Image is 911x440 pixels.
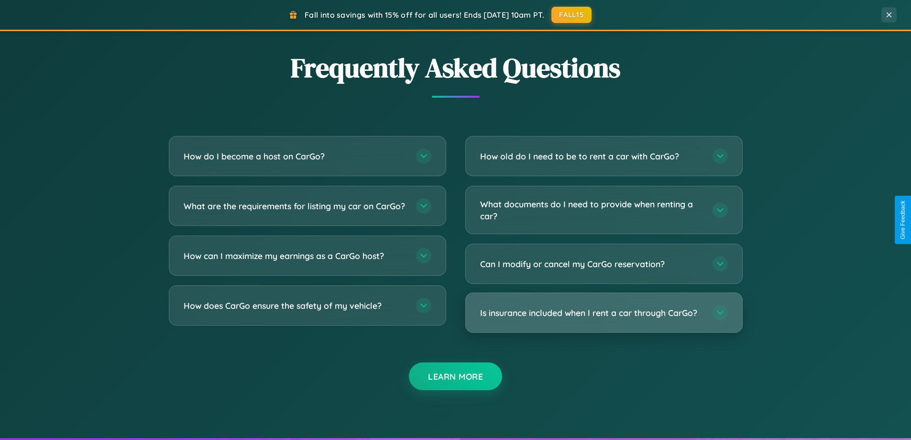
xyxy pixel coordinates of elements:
span: Fall into savings with 15% off for all users! Ends [DATE] 10am PT. [305,10,544,20]
h3: Is insurance included when I rent a car through CarGo? [480,307,703,319]
h3: How does CarGo ensure the safety of my vehicle? [184,300,406,312]
h3: How can I maximize my earnings as a CarGo host? [184,250,406,262]
h3: How do I become a host on CarGo? [184,150,406,162]
h3: How old do I need to be to rent a car with CarGo? [480,150,703,162]
h3: What documents do I need to provide when renting a car? [480,198,703,222]
button: FALL15 [551,7,592,23]
h2: Frequently Asked Questions [169,49,743,86]
button: Learn More [409,362,502,390]
h3: Can I modify or cancel my CarGo reservation? [480,258,703,270]
h3: What are the requirements for listing my car on CarGo? [184,200,406,212]
div: Give Feedback [900,201,906,239]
